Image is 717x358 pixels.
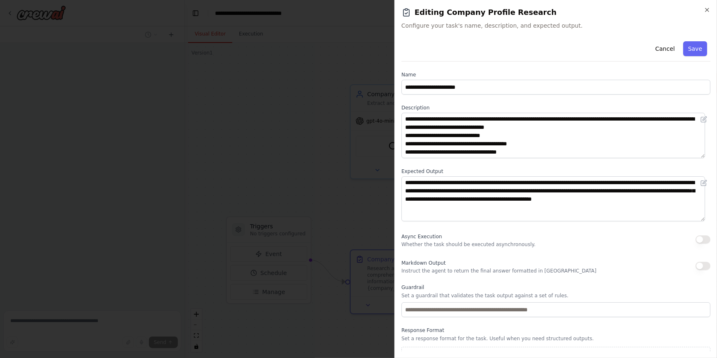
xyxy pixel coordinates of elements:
[401,104,710,111] label: Description
[401,7,710,18] h2: Editing Company Profile Research
[401,260,446,266] span: Markdown Output
[401,292,710,299] p: Set a guardrail that validates the task output against a set of rules.
[401,21,710,30] span: Configure your task's name, description, and expected output.
[401,168,710,175] label: Expected Output
[401,284,710,291] label: Guardrail
[401,327,710,334] label: Response Format
[699,114,709,124] button: Open in editor
[401,234,442,239] span: Async Execution
[401,268,597,274] p: Instruct the agent to return the final answer formatted in [GEOGRAPHIC_DATA]
[699,178,709,188] button: Open in editor
[401,71,710,78] label: Name
[401,335,710,342] p: Set a response format for the task. Useful when you need structured outputs.
[401,241,535,248] p: Whether the task should be executed asynchronously.
[683,41,707,56] button: Save
[650,41,679,56] button: Cancel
